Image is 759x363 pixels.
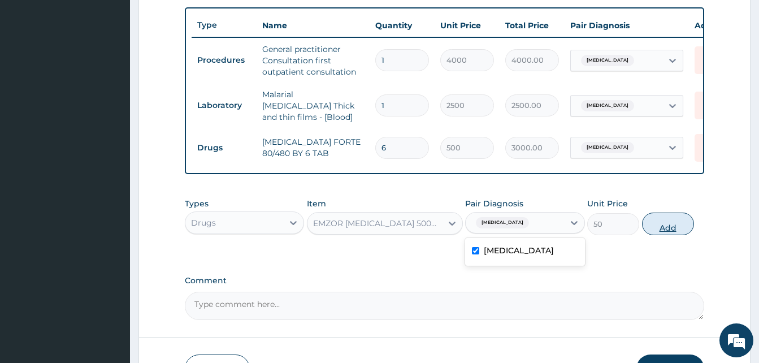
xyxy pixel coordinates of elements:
[257,83,370,128] td: Malarial [MEDICAL_DATA] Thick and thin films - [Blood]
[476,217,529,228] span: [MEDICAL_DATA]
[435,14,500,37] th: Unit Price
[370,14,435,37] th: Quantity
[66,109,156,223] span: We're online!
[192,15,257,36] th: Type
[59,63,190,78] div: Chat with us now
[313,218,443,229] div: EMZOR [MEDICAL_DATA] 500mg
[185,276,704,286] label: Comment
[191,217,216,228] div: Drugs
[192,95,257,116] td: Laboratory
[6,243,215,282] textarea: Type your message and hit 'Enter'
[192,137,257,158] td: Drugs
[192,50,257,71] td: Procedures
[500,14,565,37] th: Total Price
[307,198,326,209] label: Item
[21,57,46,85] img: d_794563401_company_1708531726252_794563401
[465,198,523,209] label: Pair Diagnosis
[484,245,554,256] label: [MEDICAL_DATA]
[185,199,209,209] label: Types
[689,14,745,37] th: Actions
[185,6,212,33] div: Minimize live chat window
[257,38,370,83] td: General practitioner Consultation first outpatient consultation
[581,142,634,153] span: [MEDICAL_DATA]
[581,55,634,66] span: [MEDICAL_DATA]
[257,14,370,37] th: Name
[642,213,694,235] button: Add
[257,131,370,165] td: [MEDICAL_DATA] FORTE 80/480 BY 6 TAB
[565,14,689,37] th: Pair Diagnosis
[581,100,634,111] span: [MEDICAL_DATA]
[587,198,628,209] label: Unit Price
